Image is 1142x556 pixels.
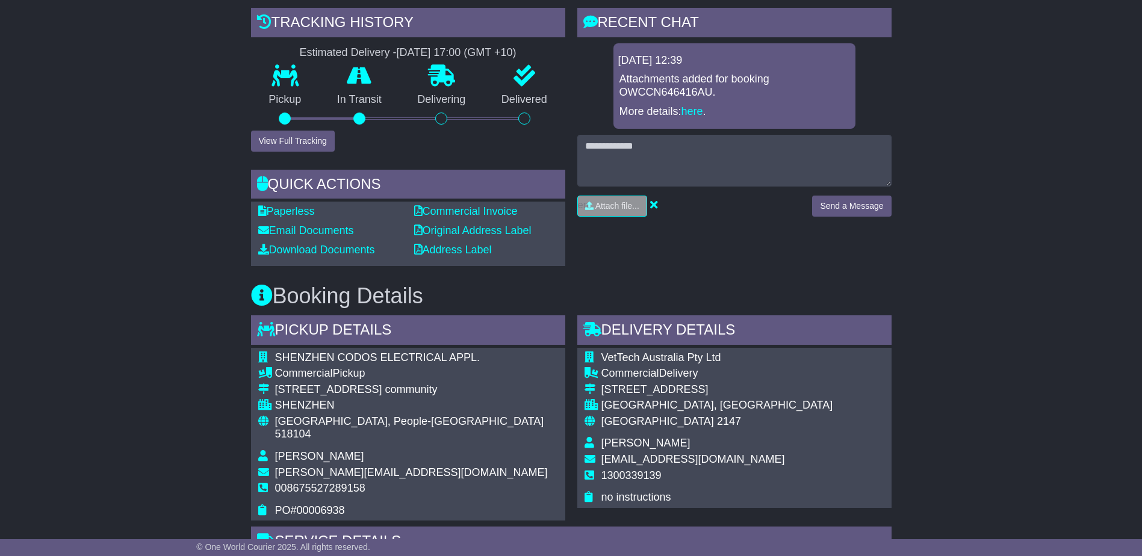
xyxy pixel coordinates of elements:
span: PO#00006938 [275,504,345,516]
div: [STREET_ADDRESS] [601,383,833,397]
div: Pickup [275,367,558,380]
span: Commercial [275,367,333,379]
span: no instructions [601,491,671,503]
div: Quick Actions [251,170,565,202]
span: [GEOGRAPHIC_DATA], People-[GEOGRAPHIC_DATA] [275,415,544,427]
h3: Booking Details [251,284,892,308]
div: Estimated Delivery - [251,46,565,60]
span: [PERSON_NAME] [601,437,690,449]
span: [PERSON_NAME] [275,450,364,462]
div: Tracking history [251,8,565,40]
p: More details: . [619,105,849,119]
p: Pickup [251,93,320,107]
p: Delivering [400,93,484,107]
p: Attachments added for booking OWCCN646416AU. [619,73,849,99]
span: [PERSON_NAME][EMAIL_ADDRESS][DOMAIN_NAME] [275,466,548,478]
span: [EMAIL_ADDRESS][DOMAIN_NAME] [601,453,785,465]
div: RECENT CHAT [577,8,892,40]
a: Email Documents [258,224,354,236]
button: Send a Message [812,196,891,217]
span: 008675527289158 [275,482,365,494]
div: [DATE] 17:00 (GMT +10) [397,46,517,60]
span: Commercial [601,367,659,379]
div: SHENZHEN [275,399,558,412]
span: 518104 [275,428,311,440]
a: Commercial Invoice [414,205,518,217]
span: [GEOGRAPHIC_DATA] [601,415,714,427]
span: 1300339139 [601,469,662,481]
span: SHENZHEN CODOS ELECTRICAL APPL. [275,351,480,363]
a: Original Address Label [414,224,532,236]
span: © One World Courier 2025. All rights reserved. [196,542,370,552]
span: VetTech Australia Pty Ltd [601,351,721,363]
p: Delivered [483,93,565,107]
a: Address Label [414,244,492,256]
button: View Full Tracking [251,131,335,152]
span: 2147 [717,415,741,427]
a: Paperless [258,205,315,217]
p: In Transit [319,93,400,107]
div: Delivery [601,367,833,380]
a: here [681,105,703,117]
a: Download Documents [258,244,375,256]
div: [DATE] 12:39 [618,54,851,67]
div: Pickup Details [251,315,565,348]
div: Delivery Details [577,315,892,348]
div: [STREET_ADDRESS] community [275,383,558,397]
div: [GEOGRAPHIC_DATA], [GEOGRAPHIC_DATA] [601,399,833,412]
